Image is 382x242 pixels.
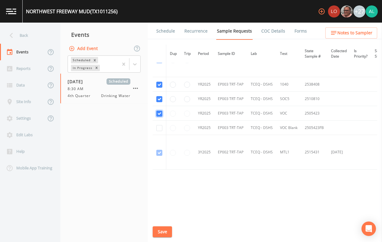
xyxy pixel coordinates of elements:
[194,45,214,63] th: Period
[60,27,148,42] div: Events
[214,92,247,106] td: EP003 TRT-TAP
[328,5,340,17] div: Lorinzia
[183,23,209,39] a: Recurrence
[247,106,276,121] td: TCEQ - DSHS
[194,121,214,135] td: YR2025
[194,92,214,106] td: YR2025
[350,45,371,63] th: Is Priority?
[301,121,327,135] td: 2505423FB
[294,23,308,39] a: Forms
[361,222,376,236] div: Open Intercom Messenger
[71,65,93,71] div: In Progress
[26,8,118,15] div: NORTHWEST FREEWAY MUD (TX1011256)
[366,5,378,17] img: 30a13df2a12044f58df5f6b7fda61338
[301,77,327,92] td: 2538408
[93,65,100,71] div: Remove In Progress
[276,121,301,135] td: VOC Blank
[337,29,372,37] span: Notes to Sampler
[341,5,353,17] img: e2d790fa78825a4bb76dcb6ab311d44c
[60,74,148,104] a: [DATE]Scheduled8:30 AM4th QuarterDrinking Water
[325,27,377,39] button: Notes to Sampler
[194,106,214,121] td: YR2025
[276,106,301,121] td: VOC
[155,23,176,39] a: Schedule
[214,135,247,170] td: EP002 TRT-TAP
[101,93,130,99] span: Drinking Water
[260,23,286,39] a: COC Details
[68,78,87,85] span: [DATE]
[214,77,247,92] td: EP003 TRT-TAP
[68,43,100,54] button: Add Event
[247,121,276,135] td: TCEQ - DSHS
[276,77,301,92] td: 1040
[247,77,276,92] td: TCEQ - DSHS
[247,92,276,106] td: TCEQ - DSHS
[276,45,301,63] th: Test
[68,86,87,92] span: 8:30 AM
[353,5,365,17] div: +27
[153,226,172,237] button: Save
[327,45,350,63] th: Collected Date
[328,5,340,17] img: 377291f2b79be4a5db910db031f38dc9
[276,135,301,170] td: MTL1
[6,8,16,14] img: logo
[301,106,327,121] td: 2505423
[194,77,214,92] td: YR2025
[247,135,276,170] td: TCEQ - DSHS
[91,57,98,63] div: Remove Scheduled
[301,135,327,170] td: 2515431
[340,5,353,17] div: Mike Franklin
[301,92,327,106] td: 2510810
[327,135,350,170] td: [DATE]
[247,45,276,63] th: Lab
[68,93,94,99] span: 4th Quarter
[180,45,194,63] th: Trip
[107,78,130,85] span: Scheduled
[216,23,253,40] a: Sample Requests
[214,45,247,63] th: Sample ID
[301,45,327,63] th: State Sample #
[214,121,247,135] td: EP003 TRT-TAP
[166,45,181,63] th: Dup
[214,106,247,121] td: EP003 TRT-TAP
[276,92,301,106] td: SOC5
[71,57,91,63] div: Scheduled
[194,135,214,170] td: 3Y2025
